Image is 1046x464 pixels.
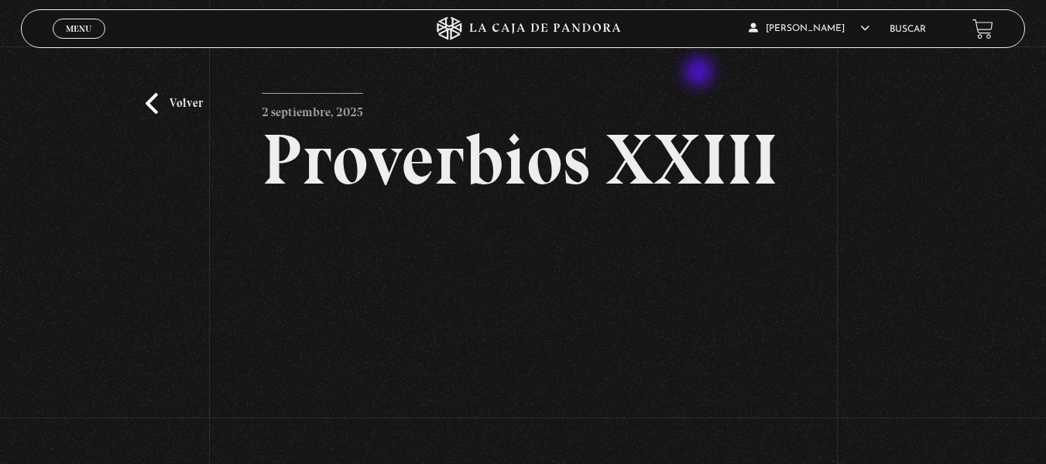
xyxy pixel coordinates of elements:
[262,93,363,124] p: 2 septiembre, 2025
[66,24,91,33] span: Menu
[262,124,784,195] h2: Proverbios XXIII
[146,93,203,114] a: Volver
[972,18,993,39] a: View your shopping cart
[60,37,97,48] span: Cerrar
[749,24,869,33] span: [PERSON_NAME]
[890,25,926,34] a: Buscar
